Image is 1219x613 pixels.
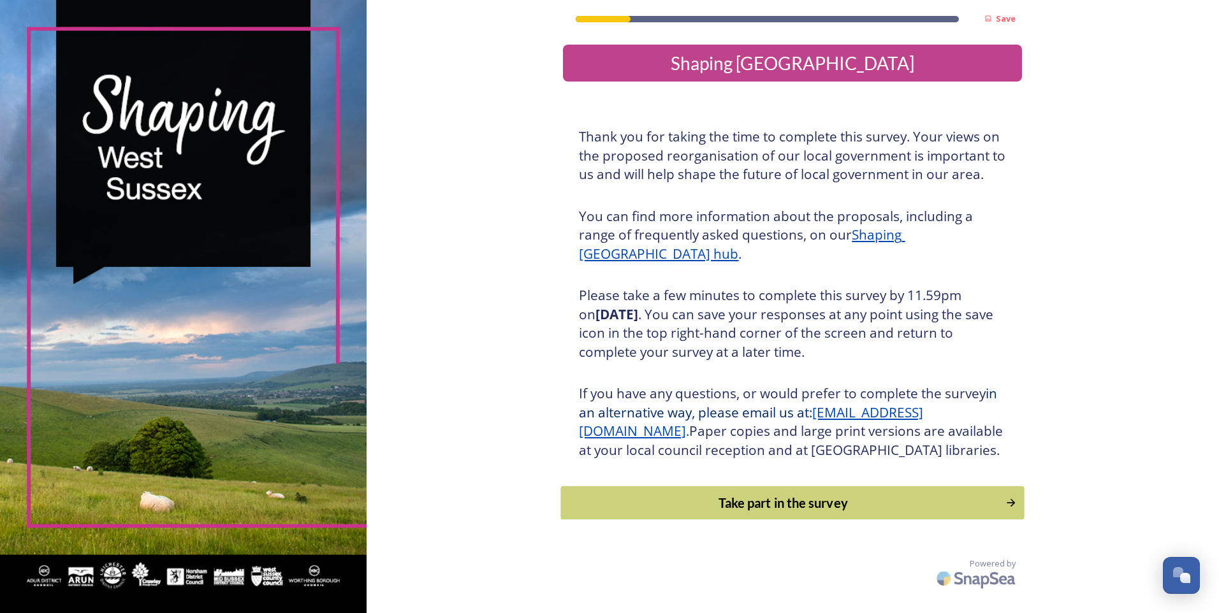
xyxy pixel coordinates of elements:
[579,207,1006,264] h3: You can find more information about the proposals, including a range of frequently asked question...
[568,50,1017,76] div: Shaping [GEOGRAPHIC_DATA]
[579,384,1000,421] span: in an alternative way, please email us at:
[579,384,1006,459] h3: If you have any questions, or would prefer to complete the survey Paper copies and large print ve...
[996,13,1016,24] strong: Save
[595,305,638,323] strong: [DATE]
[579,286,1006,361] h3: Please take a few minutes to complete this survey by 11.59pm on . You can save your responses at ...
[1163,557,1200,594] button: Open Chat
[568,493,999,512] div: Take part in the survey
[561,486,1025,520] button: Continue
[933,563,1022,593] img: SnapSea Logo
[970,558,1016,570] span: Powered by
[579,127,1006,184] h3: Thank you for taking the time to complete this survey. Your views on the proposed reorganisation ...
[579,403,923,440] a: [EMAIL_ADDRESS][DOMAIN_NAME]
[579,226,905,263] a: Shaping [GEOGRAPHIC_DATA] hub
[686,422,689,440] span: .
